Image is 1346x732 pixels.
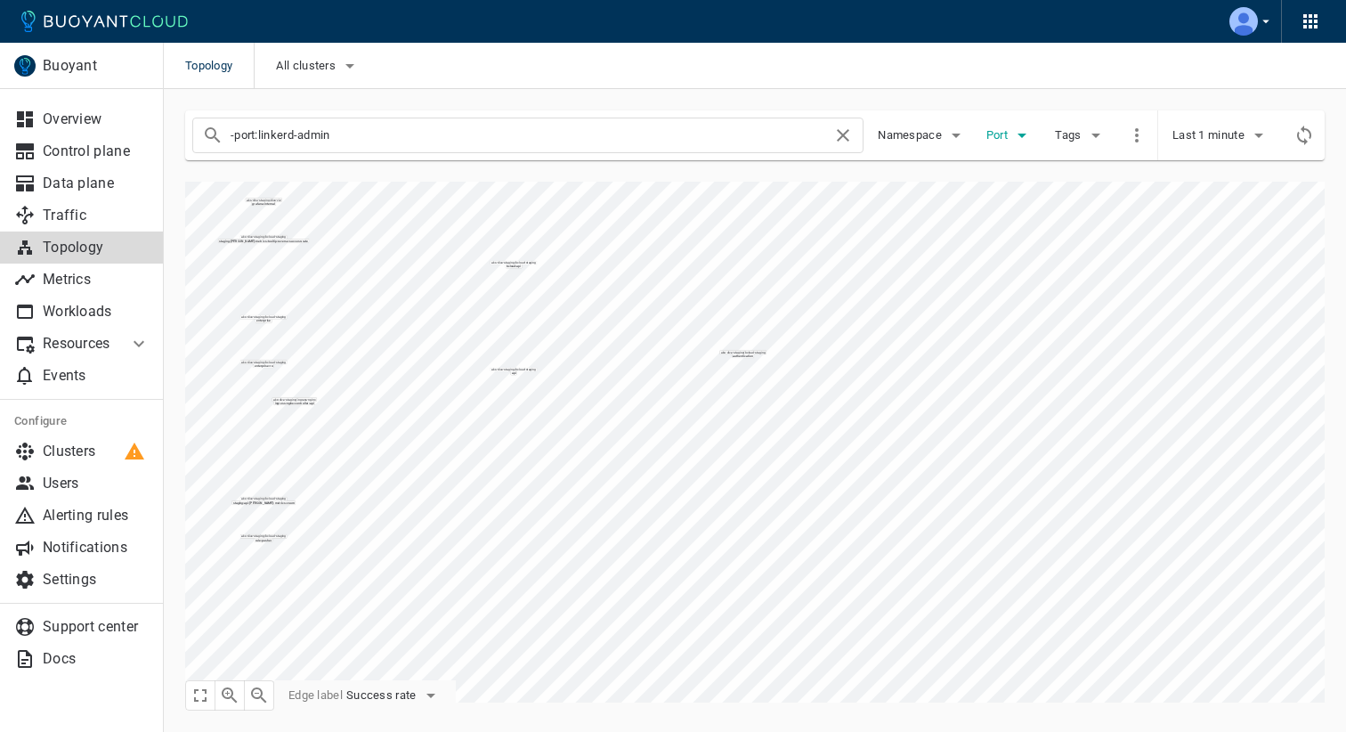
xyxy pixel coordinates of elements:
p: Docs [43,650,150,668]
p: Overview [43,110,150,128]
button: Tags [1052,122,1109,149]
span: Topology [185,43,254,89]
button: Namespace [878,122,967,149]
span: Port [986,128,1011,142]
button: Success rate [346,682,442,709]
button: All clusters [276,53,361,79]
p: Settings [43,571,150,589]
p: Workloads [43,303,150,321]
input: Search [231,123,832,148]
p: Data plane [43,175,150,192]
p: Metrics [43,271,150,289]
span: Edge label [288,688,343,703]
span: Namespace [878,128,945,142]
h5: Configure [14,414,150,428]
div: Refresh metrics [1291,122,1318,149]
img: Buoyant [14,55,36,77]
p: Topology [43,239,150,256]
img: Patrick Krabeepetcharat [1229,7,1258,36]
p: Resources [43,335,114,353]
p: Clusters [43,443,150,460]
span: Last 1 minute [1172,128,1248,142]
p: Support center [43,618,150,636]
p: Buoyant [43,57,149,75]
p: Notifications [43,539,150,557]
p: Control plane [43,142,150,160]
span: All clusters [276,59,339,73]
p: Traffic [43,207,150,224]
p: Users [43,475,150,492]
p: Alerting rules [43,507,150,525]
button: Port [981,122,1038,149]
button: Last 1 minute [1172,122,1269,149]
span: Tags [1055,128,1084,142]
span: Success rate [346,688,420,703]
p: Events [43,367,150,385]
